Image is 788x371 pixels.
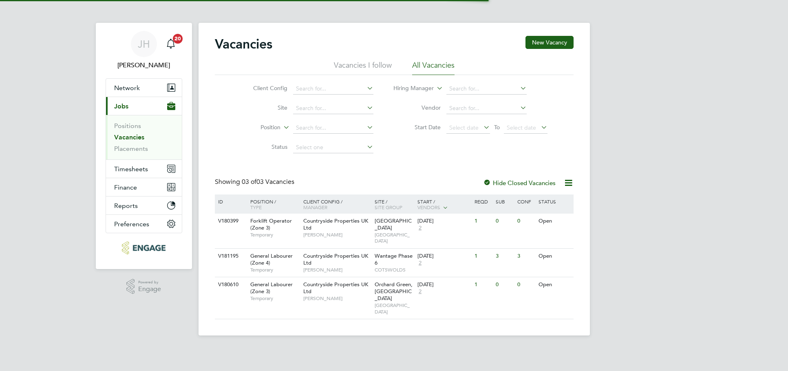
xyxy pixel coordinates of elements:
[163,31,179,57] a: 20
[483,179,556,187] label: Hide Closed Vacancies
[375,281,413,302] span: Orchard Green, [GEOGRAPHIC_DATA]
[446,83,527,95] input: Search for...
[417,288,423,295] span: 2
[138,39,150,49] span: JH
[106,79,182,97] button: Network
[375,267,413,273] span: COTSWOLDS
[375,232,413,244] span: [GEOGRAPHIC_DATA]
[114,220,149,228] span: Preferences
[244,194,301,214] div: Position /
[114,202,138,210] span: Reports
[387,84,434,93] label: Hiring Manager
[215,178,296,186] div: Showing
[293,122,373,134] input: Search for...
[106,60,182,70] span: Jess Hogan
[515,194,536,208] div: Conf
[114,102,128,110] span: Jobs
[250,295,299,302] span: Temporary
[375,302,413,315] span: [GEOGRAPHIC_DATA]
[138,286,161,293] span: Engage
[394,124,441,131] label: Start Date
[114,145,148,152] a: Placements
[394,104,441,111] label: Vendor
[492,122,502,132] span: To
[250,281,293,295] span: General Labourer (Zone 3)
[375,217,412,231] span: [GEOGRAPHIC_DATA]
[536,214,572,229] div: Open
[525,36,574,49] button: New Vacancy
[494,249,515,264] div: 3
[446,103,527,114] input: Search for...
[494,194,515,208] div: Sub
[242,178,256,186] span: 03 of
[106,197,182,214] button: Reports
[106,215,182,233] button: Preferences
[241,84,287,92] label: Client Config
[415,194,472,215] div: Start /
[334,60,392,75] li: Vacancies I follow
[515,249,536,264] div: 3
[250,232,299,238] span: Temporary
[536,277,572,292] div: Open
[515,214,536,229] div: 0
[106,115,182,159] div: Jobs
[106,178,182,196] button: Finance
[536,194,572,208] div: Status
[494,214,515,229] div: 0
[536,249,572,264] div: Open
[126,279,161,294] a: Powered byEngage
[303,217,368,231] span: Countryside Properties UK Ltd
[303,204,327,210] span: Manager
[114,183,137,191] span: Finance
[293,83,373,95] input: Search for...
[216,214,245,229] div: V180399
[114,165,148,173] span: Timesheets
[373,194,415,214] div: Site /
[241,143,287,150] label: Status
[375,252,413,266] span: Wantage Phase 6
[303,267,371,273] span: [PERSON_NAME]
[472,277,494,292] div: 1
[494,277,515,292] div: 0
[293,142,373,153] input: Select one
[472,249,494,264] div: 1
[114,133,144,141] a: Vacancies
[412,60,455,75] li: All Vacancies
[106,31,182,70] a: JH[PERSON_NAME]
[417,225,423,232] span: 2
[241,104,287,111] label: Site
[375,204,402,210] span: Site Group
[114,84,140,92] span: Network
[114,122,141,130] a: Positions
[417,253,470,260] div: [DATE]
[417,204,440,210] span: Vendors
[293,103,373,114] input: Search for...
[106,160,182,178] button: Timesheets
[242,178,294,186] span: 03 Vacancies
[250,217,292,231] span: Forklift Operator (Zone 3)
[122,241,166,254] img: pcrnet-logo-retina.png
[417,281,470,288] div: [DATE]
[250,267,299,273] span: Temporary
[417,260,423,267] span: 2
[515,277,536,292] div: 0
[507,124,536,131] span: Select date
[250,252,293,266] span: General Labourer (Zone 4)
[106,241,182,254] a: Go to home page
[215,36,272,52] h2: Vacancies
[472,194,494,208] div: Reqd
[449,124,479,131] span: Select date
[303,295,371,302] span: [PERSON_NAME]
[472,214,494,229] div: 1
[106,97,182,115] button: Jobs
[303,232,371,238] span: [PERSON_NAME]
[417,218,470,225] div: [DATE]
[303,281,368,295] span: Countryside Properties UK Ltd
[96,23,192,269] nav: Main navigation
[303,252,368,266] span: Countryside Properties UK Ltd
[216,194,245,208] div: ID
[250,204,262,210] span: Type
[173,34,183,44] span: 20
[301,194,373,214] div: Client Config /
[138,279,161,286] span: Powered by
